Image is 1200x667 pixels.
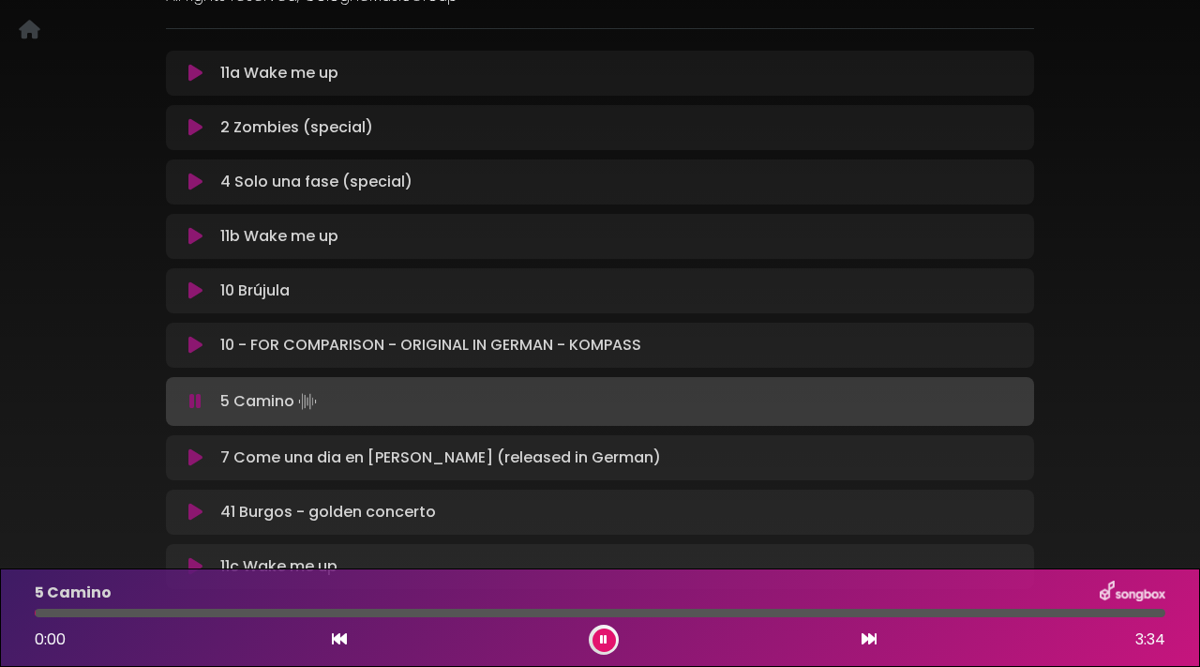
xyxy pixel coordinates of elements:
[35,629,66,650] span: 0:00
[220,447,661,469] p: 7 Come una dia en [PERSON_NAME] (released in German)
[220,388,321,415] p: 5 Camino
[220,280,290,302] p: 10 Brújula
[220,116,373,139] p: 2 Zombies (special)
[220,62,338,84] p: 11a Wake me up
[1135,629,1165,651] span: 3:34
[220,225,338,248] p: 11b Wake me up
[35,582,112,604] p: 5 Camino
[294,388,321,415] img: waveform4.gif
[220,555,337,578] p: 11c Wake me up
[220,501,436,523] p: 41 Burgos - golden concerto
[220,334,641,356] p: 10 - FOR COMPARISON - ORIGINAL IN GERMAN - KOMPASS
[1100,581,1165,605] img: songbox-logo-white.png
[220,171,412,193] p: 4 Solo una fase (special)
